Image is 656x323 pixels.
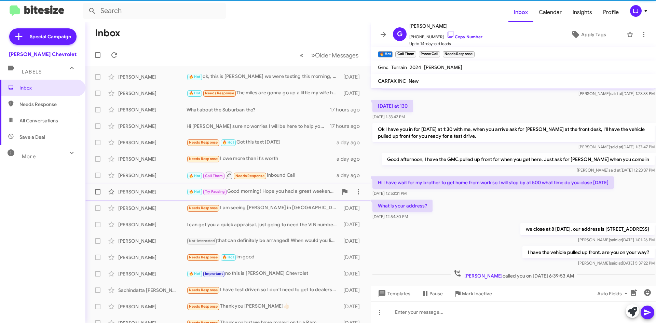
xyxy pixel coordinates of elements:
div: [PERSON_NAME] [118,221,187,228]
span: Needs Response [189,288,218,292]
button: Previous [296,48,307,62]
span: Needs Response [19,101,78,108]
div: [PERSON_NAME] [118,172,187,179]
span: said at [610,91,622,96]
div: a day ago [337,139,365,146]
div: [PERSON_NAME] [118,270,187,277]
div: ok, this is [PERSON_NAME] we were texting this morning, just shoot me a text on the other number ... [187,73,340,81]
span: » [311,51,315,59]
div: no this is [PERSON_NAME] Chevrolet [187,270,340,278]
button: Mark Inactive [448,287,497,300]
span: All Conversations [19,117,58,124]
small: Needs Response [443,51,474,57]
p: What is your address? [372,200,433,212]
div: [PERSON_NAME] [118,156,187,162]
div: Inbound Call [187,171,337,179]
div: [PERSON_NAME] Chevrolet [9,51,77,58]
div: [PERSON_NAME] [118,90,187,97]
span: [PERSON_NAME] [409,22,482,30]
span: Inbox [19,84,78,91]
div: Good morning! Hope you had a great weekend! Do you have any questions I can help with about the C... [187,188,338,196]
div: a day ago [337,172,365,179]
span: Labels [22,69,42,75]
button: Next [307,48,363,62]
span: Save a Deal [19,134,45,140]
span: 🔥 Hot [189,174,201,178]
span: [PERSON_NAME] [424,64,462,70]
a: Copy Number [447,34,482,39]
span: [DATE] 12:53:31 PM [372,191,407,196]
span: [DATE] 12:54:30 PM [372,214,408,219]
span: said at [609,167,620,173]
div: [PERSON_NAME] [118,254,187,261]
span: [DATE] 1:33:42 PM [372,114,405,119]
div: I have test driven so I don't need to get to dealership again [187,286,340,294]
p: I have the vehicle pulled up front, are you on your way? [522,246,655,258]
small: Call Them [395,51,416,57]
button: Auto Fields [592,287,635,300]
span: Important [205,271,223,276]
small: 🔥 Hot [378,51,393,57]
span: Terrain [391,64,407,70]
div: [DATE] [340,238,365,244]
a: Insights [567,2,598,22]
span: [PERSON_NAME] [DATE] 1:37:47 PM [578,144,655,149]
div: 17 hours ago [330,106,365,113]
h1: Inbox [95,28,120,39]
span: New [409,78,419,84]
div: [PERSON_NAME] [118,73,187,80]
span: said at [610,237,622,242]
span: [PERSON_NAME] [464,273,503,279]
div: [DATE] [340,90,365,97]
div: Sachindatta [PERSON_NAME] [118,287,187,294]
span: [PERSON_NAME] [DATE] 1:01:26 PM [578,237,655,242]
div: The miles are gonna go up a little my wife has tha car out [DATE] [187,89,340,97]
small: Phone Call [419,51,440,57]
span: Needs Response [235,174,264,178]
span: Gmc [378,64,388,70]
span: Not-Interested [189,239,215,243]
span: Profile [598,2,624,22]
span: 🔥 Hot [189,271,201,276]
div: [PERSON_NAME] [118,123,187,130]
nav: Page navigation example [296,48,363,62]
span: Pause [429,287,443,300]
span: 2024 [410,64,421,70]
span: [PERSON_NAME] [DATE] 1:23:38 PM [578,91,655,96]
a: Calendar [533,2,567,22]
div: Got this text [DATE] [187,138,337,146]
div: 17 hours ago [330,123,365,130]
button: LJ [624,5,648,17]
span: Try Pausing [205,189,225,194]
span: More [22,153,36,160]
div: I owe more than it's worth [187,155,337,163]
button: Pause [416,287,448,300]
div: [DATE] [340,254,365,261]
span: Templates [377,287,410,300]
input: Search [83,3,226,19]
span: called you on [DATE] 6:39:53 AM [451,269,577,279]
button: Templates [371,287,416,300]
div: LJ [630,5,642,17]
p: Good afternoon, I have the GMC pulled up front for when you get here. Just ask for [PERSON_NAME] ... [382,153,655,165]
span: Inbox [508,2,533,22]
div: [PERSON_NAME] [118,188,187,195]
span: 🔥 Hot [222,255,234,259]
span: Needs Response [189,304,218,309]
div: What about the Suburban tho? [187,106,330,113]
p: Hi I have wait for my brother to get home from work so I will stop by at 500 what time do you clo... [372,176,614,189]
div: [DATE] [340,303,365,310]
span: [PERSON_NAME] [DATE] 5:37:22 PM [578,260,655,266]
span: Needs Response [189,140,218,145]
div: Thank you [PERSON_NAME]👍🏻 [187,302,340,310]
div: I can get you a quick appraisal, just going to need the VIN number and current miles of your trade [187,221,340,228]
button: Apply Tags [553,28,623,41]
span: Auto Fields [597,287,630,300]
span: Call Them [205,174,223,178]
div: [PERSON_NAME] [118,238,187,244]
span: [PHONE_NUMBER] [409,30,482,40]
p: Ok I have you in for [DATE] at 1:30 with me, when you arrive ask for [PERSON_NAME] at the front d... [372,123,655,142]
span: « [300,51,303,59]
span: 🔥 Hot [222,140,234,145]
